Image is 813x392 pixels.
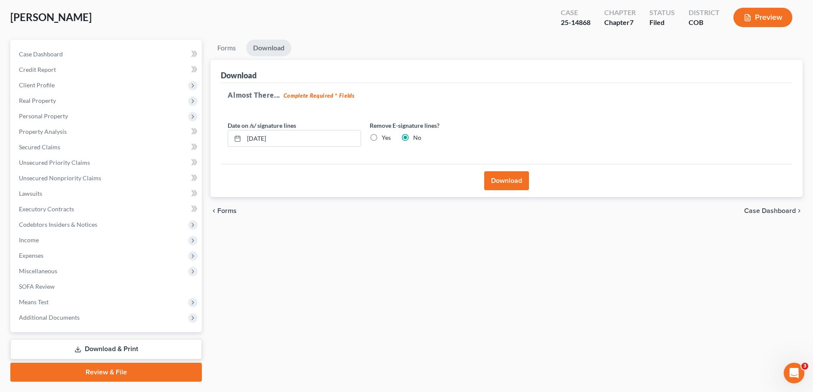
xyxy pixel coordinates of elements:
[19,174,101,182] span: Unsecured Nonpriority Claims
[12,201,202,217] a: Executory Contracts
[217,207,237,214] span: Forms
[284,92,355,99] strong: Complete Required * Fields
[19,236,39,244] span: Income
[733,8,792,27] button: Preview
[19,283,55,290] span: SOFA Review
[19,252,43,259] span: Expenses
[484,171,529,190] button: Download
[210,207,217,214] i: chevron_left
[19,298,49,306] span: Means Test
[561,18,590,28] div: 25-14868
[561,8,590,18] div: Case
[19,112,68,120] span: Personal Property
[10,11,92,23] span: [PERSON_NAME]
[228,121,296,130] label: Date on /s/ signature lines
[12,186,202,201] a: Lawsuits
[10,363,202,382] a: Review & File
[801,363,808,370] span: 3
[19,143,60,151] span: Secured Claims
[246,40,291,56] a: Download
[210,207,248,214] button: chevron_left Forms
[604,8,636,18] div: Chapter
[413,133,421,142] label: No
[796,207,803,214] i: chevron_right
[12,279,202,294] a: SOFA Review
[19,221,97,228] span: Codebtors Insiders & Notices
[210,40,243,56] a: Forms
[689,8,720,18] div: District
[12,46,202,62] a: Case Dashboard
[19,97,56,104] span: Real Property
[244,130,361,147] input: MM/DD/YYYY
[370,121,503,130] label: Remove E-signature lines?
[604,18,636,28] div: Chapter
[19,267,57,275] span: Miscellaneous
[12,155,202,170] a: Unsecured Priority Claims
[19,50,63,58] span: Case Dashboard
[12,62,202,77] a: Credit Report
[19,66,56,73] span: Credit Report
[649,8,675,18] div: Status
[10,339,202,359] a: Download & Print
[649,18,675,28] div: Filed
[12,124,202,139] a: Property Analysis
[744,207,803,214] a: Case Dashboard chevron_right
[19,205,74,213] span: Executory Contracts
[689,18,720,28] div: COB
[19,314,80,321] span: Additional Documents
[19,81,55,89] span: Client Profile
[221,70,257,80] div: Download
[19,128,67,135] span: Property Analysis
[19,159,90,166] span: Unsecured Priority Claims
[12,170,202,186] a: Unsecured Nonpriority Claims
[228,90,785,100] h5: Almost There...
[19,190,42,197] span: Lawsuits
[382,133,391,142] label: Yes
[12,139,202,155] a: Secured Claims
[784,363,804,383] iframe: Intercom live chat
[744,207,796,214] span: Case Dashboard
[630,18,634,26] span: 7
